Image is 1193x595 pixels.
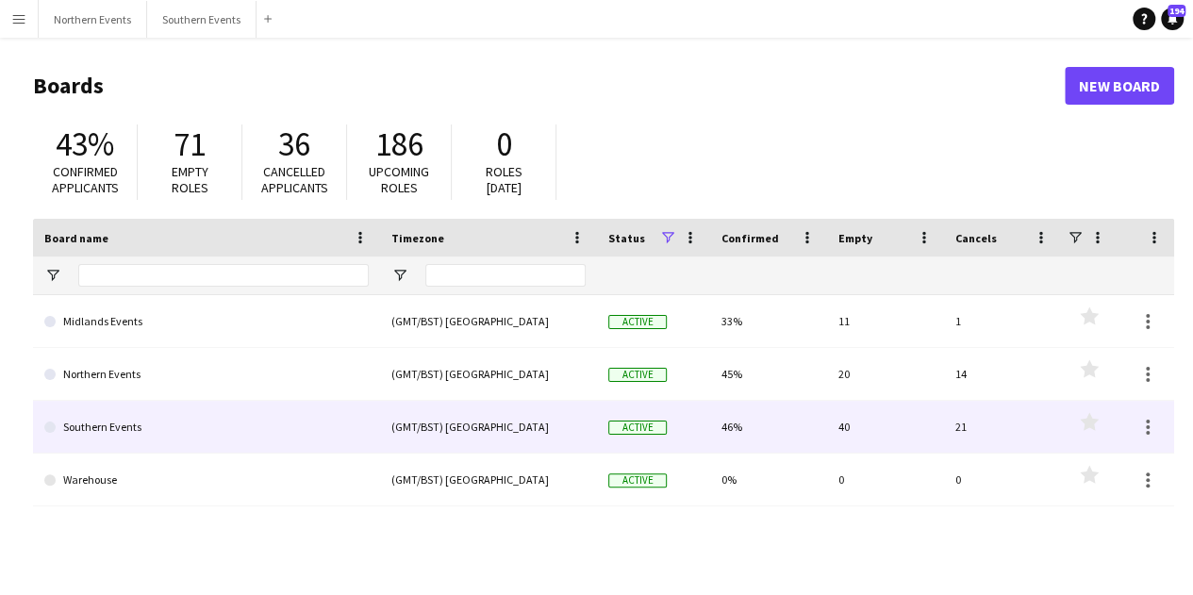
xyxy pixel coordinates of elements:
button: Open Filter Menu [44,267,61,284]
a: 194 [1161,8,1184,30]
span: 36 [278,124,310,165]
div: (GMT/BST) [GEOGRAPHIC_DATA] [380,348,597,400]
span: Active [608,473,667,488]
span: Cancels [955,231,997,245]
span: Status [608,231,645,245]
h1: Boards [33,72,1065,100]
div: (GMT/BST) [GEOGRAPHIC_DATA] [380,401,597,453]
div: 21 [944,401,1061,453]
div: 33% [710,295,827,347]
a: New Board [1065,67,1174,105]
button: Open Filter Menu [391,267,408,284]
div: 0 [944,454,1061,505]
div: 14 [944,348,1061,400]
div: 11 [827,295,944,347]
a: Warehouse [44,454,369,506]
a: Midlands Events [44,295,369,348]
div: 20 [827,348,944,400]
span: Cancelled applicants [261,163,328,196]
button: Southern Events [147,1,257,38]
span: 43% [56,124,114,165]
div: 0% [710,454,827,505]
span: Timezone [391,231,444,245]
div: 40 [827,401,944,453]
span: Empty roles [172,163,208,196]
span: Empty [838,231,872,245]
span: Confirmed applicants [52,163,119,196]
div: 0 [827,454,944,505]
input: Timezone Filter Input [425,264,586,287]
span: Active [608,368,667,382]
div: 45% [710,348,827,400]
span: Roles [DATE] [486,163,522,196]
span: 186 [375,124,423,165]
span: Active [608,315,667,329]
span: Upcoming roles [369,163,429,196]
a: Southern Events [44,401,369,454]
a: Northern Events [44,348,369,401]
div: (GMT/BST) [GEOGRAPHIC_DATA] [380,454,597,505]
span: Active [608,421,667,435]
span: Confirmed [721,231,779,245]
span: Board name [44,231,108,245]
span: 0 [496,124,512,165]
button: Northern Events [39,1,147,38]
div: 1 [944,295,1061,347]
span: 71 [174,124,206,165]
div: 46% [710,401,827,453]
input: Board name Filter Input [78,264,369,287]
span: 194 [1168,5,1185,17]
div: (GMT/BST) [GEOGRAPHIC_DATA] [380,295,597,347]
